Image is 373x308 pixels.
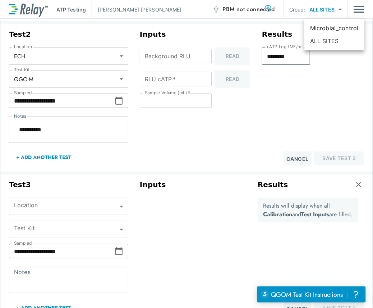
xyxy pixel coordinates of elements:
li: ALL SITES [304,35,364,47]
li: Microbial_control [304,22,364,35]
iframe: Resource center [257,286,366,303]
